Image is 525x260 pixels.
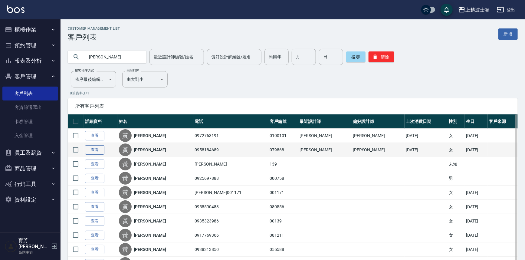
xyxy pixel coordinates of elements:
[268,186,298,200] td: 001171
[119,215,132,227] div: 黃
[2,192,58,208] button: 資料設定
[2,87,58,100] a: 客戶列表
[268,200,298,214] td: 080556
[464,200,488,214] td: [DATE]
[193,171,268,186] td: 0925697888
[447,171,464,186] td: 男
[85,174,104,183] a: 查看
[456,4,492,16] button: 上越波士頓
[68,33,120,41] h3: 客戶列表
[85,231,104,240] a: 查看
[441,4,453,16] button: save
[268,214,298,228] td: 00139
[134,218,166,224] a: [PERSON_NAME]
[351,143,405,157] td: [PERSON_NAME]
[117,114,193,129] th: 姓名
[18,238,49,250] h5: 育芳[PERSON_NAME]
[75,68,94,73] label: 顧客排序方式
[134,133,166,139] a: [PERSON_NAME]
[2,176,58,192] button: 行銷工具
[75,103,510,109] span: 所有客戶列表
[2,100,58,114] a: 客資篩選匯出
[405,114,447,129] th: 上次消費日期
[71,71,116,87] div: 依序最後編輯時間
[465,6,490,14] div: 上越波士頓
[134,147,166,153] a: [PERSON_NAME]
[134,204,166,210] a: [PERSON_NAME]
[193,129,268,143] td: 0972763191
[68,91,518,96] p: 10 筆資料, 1 / 1
[193,228,268,242] td: 0917769366
[405,143,447,157] td: [DATE]
[119,186,132,199] div: 黃
[134,246,166,252] a: [PERSON_NAME]
[18,250,49,255] p: 高階主管
[119,243,132,256] div: 黃
[7,5,25,13] img: Logo
[298,143,351,157] td: [PERSON_NAME]
[498,28,518,40] a: 新增
[193,200,268,214] td: 0958590488
[447,129,464,143] td: 女
[447,200,464,214] td: 女
[134,161,166,167] a: [PERSON_NAME]
[126,68,139,73] label: 呈現順序
[464,143,488,157] td: [DATE]
[193,143,268,157] td: 0958184689
[268,114,298,129] th: 客戶編號
[119,158,132,170] div: 黃
[268,171,298,186] td: 000758
[5,240,17,252] img: Person
[298,114,351,129] th: 最近設計師
[346,51,366,62] button: 搜尋
[369,51,394,62] button: 清除
[2,38,58,53] button: 預約管理
[447,157,464,171] td: 未知
[134,232,166,238] a: [PERSON_NAME]
[298,129,351,143] td: [PERSON_NAME]
[119,143,132,156] div: 黃
[84,114,117,129] th: 詳細資料
[447,186,464,200] td: 女
[193,114,268,129] th: 電話
[447,143,464,157] td: 女
[119,229,132,242] div: 黃
[351,129,405,143] td: [PERSON_NAME]
[2,53,58,69] button: 報表及分析
[122,71,168,87] div: 由大到小
[464,186,488,200] td: [DATE]
[2,115,58,129] a: 卡券管理
[85,145,104,155] a: 查看
[447,114,464,129] th: 性別
[488,114,518,129] th: 客戶來源
[2,145,58,161] button: 員工及薪資
[85,202,104,212] a: 查看
[85,49,142,65] input: 搜尋關鍵字
[119,200,132,213] div: 黃
[268,143,298,157] td: 079868
[2,22,58,38] button: 櫃檯作業
[2,161,58,176] button: 商品管理
[494,4,518,15] button: 登出
[268,242,298,257] td: 055588
[85,160,104,169] a: 查看
[447,228,464,242] td: 女
[447,242,464,257] td: 女
[447,214,464,228] td: 女
[85,131,104,140] a: 查看
[268,129,298,143] td: 0100101
[193,214,268,228] td: 0935323986
[119,129,132,142] div: 黃
[268,157,298,171] td: 139
[351,114,405,129] th: 偏好設計師
[405,129,447,143] td: [DATE]
[464,129,488,143] td: [DATE]
[193,157,268,171] td: [PERSON_NAME]
[464,228,488,242] td: [DATE]
[464,242,488,257] td: [DATE]
[268,228,298,242] td: 081211
[2,69,58,84] button: 客戶管理
[85,245,104,254] a: 查看
[85,216,104,226] a: 查看
[85,188,104,197] a: 查看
